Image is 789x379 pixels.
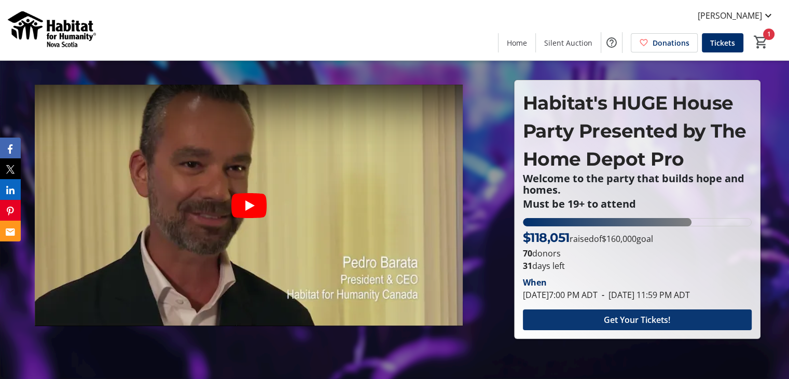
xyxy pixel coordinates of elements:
span: Donations [653,37,689,48]
a: Donations [631,33,698,52]
b: 70 [523,248,532,259]
span: [DATE] 11:59 PM ADT [598,289,690,301]
span: Home [507,37,527,48]
a: Home [499,33,535,52]
button: Play video [231,193,267,218]
button: Get Your Tickets! [523,309,752,330]
span: [DATE] 7:00 PM ADT [523,289,598,301]
img: Habitat for Humanity Nova Scotia's Logo [6,4,99,56]
p: Must be 19+ to attend [523,198,752,210]
span: Tickets [710,37,735,48]
span: $118,051 [523,230,570,245]
p: donors [523,247,752,260]
div: 73.78215% of fundraising goal reached [523,218,752,226]
span: 31 [523,260,532,272]
p: raised of goal [523,228,653,247]
span: Habitat's HUGE House Party Presented by The Home Depot Pro [523,91,746,170]
p: days left [523,260,752,272]
span: Silent Auction [544,37,592,48]
button: Cart [752,33,770,51]
button: [PERSON_NAME] [689,7,783,24]
span: [PERSON_NAME] [698,9,762,22]
strong: Welcome to the party that builds hope and homes. [523,171,747,197]
span: $160,000 [602,233,636,245]
div: When [523,276,547,289]
span: - [598,289,608,301]
span: Get Your Tickets! [604,314,670,326]
a: Silent Auction [536,33,601,52]
a: Tickets [702,33,743,52]
button: Help [601,32,622,53]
